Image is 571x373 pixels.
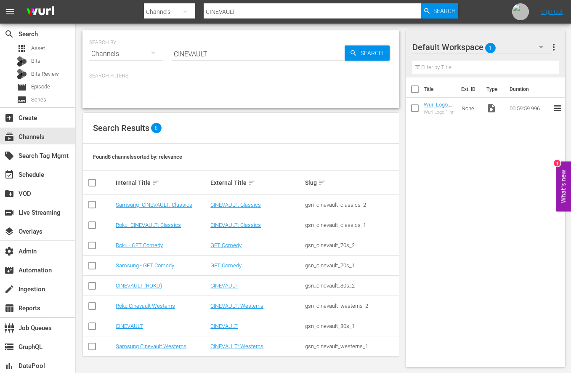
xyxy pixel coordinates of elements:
a: CINEVAULT [210,323,238,329]
span: Ingestion [4,284,14,294]
span: sort [248,179,255,186]
a: Roku Cinevault Westerns [116,303,175,309]
span: Job Queues [4,323,14,333]
a: CINEVAULT: Westerns [210,343,263,349]
span: 8 [151,123,162,133]
a: CINEVAULT: Classics [210,202,261,208]
span: menu [5,7,15,17]
span: Automation [4,265,14,275]
a: Samsung- CINEVAULT: Classics [116,202,192,208]
button: Search [345,45,390,61]
span: Search [4,29,14,39]
a: CINEVAULT: Classics [210,222,261,228]
span: Admin [4,246,14,256]
div: Internal Title [116,178,208,188]
div: 1 [554,160,560,167]
a: Samsung - GET Comedy [116,262,174,269]
td: 00:59:59.996 [506,98,552,118]
span: Search [357,45,390,61]
img: photo.jpg [512,3,529,20]
span: reorder [552,103,563,113]
span: Create [4,113,14,123]
div: gsn_cinevault_classics_2 [305,202,397,208]
button: Open Feedback Widget [556,162,571,212]
span: Asset [31,44,45,53]
div: gsn_cinevault_80s_1 [305,323,397,329]
span: GraphQL [4,342,14,352]
span: Series [31,96,46,104]
span: Schedule [4,170,14,180]
th: Title [424,77,456,101]
a: GET Comedy [210,242,242,248]
a: Sign Out [541,8,563,15]
span: Found 8 channels sorted by: relevance [93,154,182,160]
span: Live Streaming [4,208,14,218]
span: Bits [31,57,40,65]
span: 1 [485,39,496,57]
a: Roku - GET Comedy [116,242,163,248]
span: Search [433,3,456,19]
span: Series [17,95,27,105]
div: gsn_cinevault_classics_1 [305,222,397,228]
div: Default Workspace [412,35,552,59]
a: Samsung Cinevault Westerns [116,343,186,349]
span: Episode [17,82,27,92]
span: DataPool [4,361,14,371]
th: Duration [505,77,555,101]
span: Asset [17,43,27,53]
span: Channels [4,132,14,142]
a: Wurl Logo 1 hr [424,101,452,114]
span: Bits Review [31,70,59,78]
a: CINEVAULT [210,282,238,289]
div: gsn_cinevault_70s_1 [305,262,397,269]
span: VOD [4,189,14,199]
div: Wurl Logo 1 hr [424,109,455,115]
span: Episode [31,83,50,91]
p: Search Filters: [89,72,393,80]
div: Channels [89,42,163,66]
span: Overlays [4,226,14,237]
a: GET Comedy [210,262,242,269]
span: Reports [4,303,14,313]
span: sort [318,179,326,186]
div: Bits Review [17,69,27,79]
a: CINEVAULT: Westerns [210,303,263,309]
div: gsn_cinevault_70s_2 [305,242,397,248]
a: Roku- CINEVAULT: Classics [116,222,181,228]
a: CINEVAULT (ROKU) [116,282,162,289]
td: None [458,98,483,118]
th: Ext. ID [456,77,482,101]
span: Video [486,103,497,113]
div: gsn_cinevault_westerns_1 [305,343,397,349]
th: Type [481,77,505,101]
div: Slug [305,178,397,188]
div: Bits [17,56,27,67]
span: Search Tag Mgmt [4,151,14,161]
div: gsn_cinevault_80s_2 [305,282,397,289]
span: Search Results [93,123,149,133]
span: sort [152,179,159,186]
button: Search [421,3,458,19]
a: CINEVAULT [116,323,143,329]
span: more_vert [549,42,559,52]
div: External Title [210,178,303,188]
button: more_vert [549,37,559,57]
div: gsn_cinevault_westerns_2 [305,303,397,309]
img: ans4CAIJ8jUAAAAAAAAAAAAAAAAAAAAAAAAgQb4GAAAAAAAAAAAAAAAAAAAAAAAAJMjXAAAAAAAAAAAAAAAAAAAAAAAAgAT5G... [20,2,61,22]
